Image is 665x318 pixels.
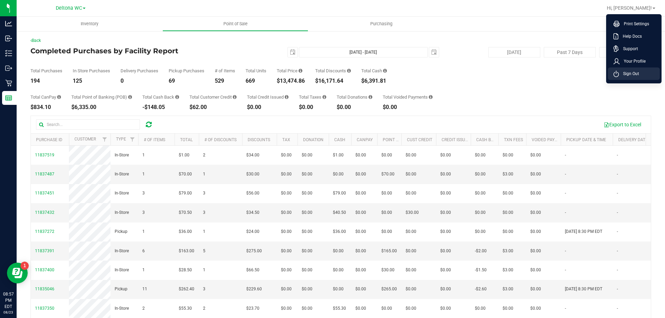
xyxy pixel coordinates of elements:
[302,248,312,254] span: $0.00
[189,95,237,99] div: Total Customer Credit
[406,190,416,197] span: $0.00
[383,105,433,110] div: $0.00
[74,137,96,142] a: Customer
[333,171,344,178] span: $0.00
[503,286,513,292] span: $3.00
[35,210,54,215] span: 11837432
[503,152,513,158] span: $0.00
[544,47,596,57] button: Past 7 Days
[406,171,416,178] span: $0.00
[71,21,108,27] span: Inventory
[5,20,12,27] inline-svg: Analytics
[179,190,192,197] span: $79.00
[246,78,266,84] div: 669
[475,286,487,292] span: -$2.60
[355,305,366,312] span: $0.00
[179,228,192,235] span: $36.00
[383,137,432,142] a: Point of Banking (POB)
[128,95,132,99] i: Sum of the successful, non-voided point-of-banking payment transactions, both via payment termina...
[247,95,289,99] div: Total Credit Issued
[142,286,147,292] span: 11
[406,228,416,235] span: $0.00
[333,305,346,312] span: $55.30
[299,105,326,110] div: $0.00
[203,190,205,197] span: 3
[189,105,237,110] div: $62.00
[246,305,259,312] span: $23.70
[381,190,392,197] span: $0.00
[302,228,312,235] span: $0.00
[383,95,433,99] div: Total Voided Payments
[440,248,451,254] span: $0.00
[333,190,346,197] span: $79.00
[565,248,566,254] span: -
[599,119,646,130] button: Export to Excel
[565,267,566,273] span: -
[599,47,651,57] button: Past 30 Days
[162,17,308,31] a: Point of Sale
[530,248,541,254] span: $0.00
[215,69,235,73] div: # of Items
[530,228,541,235] span: $0.00
[440,286,451,292] span: $0.00
[302,171,312,178] span: $0.00
[35,172,54,176] span: 11837487
[504,137,523,142] a: Txn Fees
[620,20,649,27] span: Print Settings
[282,137,290,142] a: Tax
[35,267,54,272] span: 11837400
[115,209,129,216] span: In-Store
[204,137,237,142] a: # of Discounts
[142,171,145,178] span: 1
[361,78,387,84] div: $6,391.81
[429,47,439,57] span: select
[142,152,145,158] span: 1
[121,78,158,84] div: 0
[71,95,132,99] div: Total Point of Banking (POB)
[203,267,205,273] span: 1
[142,248,145,254] span: 6
[203,228,205,235] span: 1
[121,69,158,73] div: Delivery Purchases
[617,267,618,273] span: -
[617,248,618,254] span: -
[281,286,292,292] span: $0.00
[361,69,387,73] div: Total Cash
[357,137,373,142] a: CanPay
[30,38,41,43] a: Back
[440,228,451,235] span: $0.00
[381,305,392,312] span: $0.00
[565,171,566,178] span: -
[302,209,312,216] span: $0.00
[203,152,205,158] span: 2
[203,305,205,312] span: 2
[355,209,366,216] span: $0.00
[247,105,289,110] div: $0.00
[333,228,346,235] span: $36.00
[35,306,54,311] span: 11837350
[179,209,192,216] span: $70.50
[144,137,165,142] a: # of Items
[115,267,129,273] span: In-Store
[215,78,235,84] div: 529
[355,248,366,254] span: $0.00
[381,152,392,158] span: $0.00
[115,228,127,235] span: Pickup
[5,50,12,57] inline-svg: Inventory
[355,152,366,158] span: $0.00
[142,305,145,312] span: 2
[303,137,323,142] a: Donation
[233,95,237,99] i: Sum of the successful, non-voided payments using account credit for all purchases in the date range.
[565,190,566,197] span: -
[333,248,344,254] span: $0.00
[35,248,54,253] span: 11837391
[302,286,312,292] span: $0.00
[381,171,394,178] span: $70.00
[203,171,205,178] span: 1
[36,137,62,142] a: Purchase ID
[142,105,179,110] div: -$148.05
[30,105,61,110] div: $834.10
[475,248,487,254] span: -$2.00
[347,69,351,73] i: Sum of the discount values applied to the all purchases in the date range.
[20,262,29,270] iframe: Resource center unread badge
